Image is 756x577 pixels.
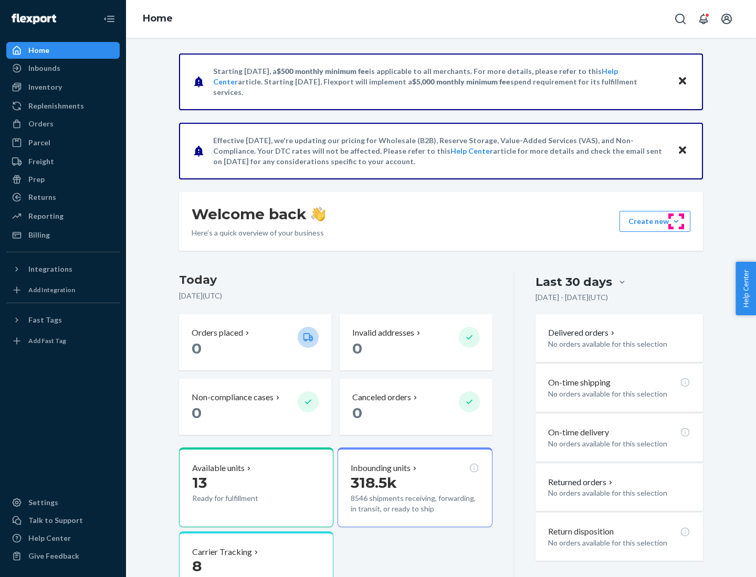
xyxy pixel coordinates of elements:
[179,314,331,370] button: Orders placed 0
[311,207,325,221] img: hand-wave emoji
[179,272,492,288] h3: Today
[28,315,62,325] div: Fast Tags
[6,115,120,132] a: Orders
[179,447,333,527] button: Available units13Ready for fulfillment
[213,135,667,167] p: Effective [DATE], we're updating our pricing for Wholesale (B2B), Reserve Storage, Value-Added Se...
[6,171,120,188] a: Prep
[693,8,714,29] button: Open notifications
[352,339,362,357] span: 0
[548,439,690,449] p: No orders available for this selection
[352,404,362,422] span: 0
[28,63,60,73] div: Inbounds
[6,227,120,243] a: Billing
[548,426,609,439] p: On-time delivery
[352,327,414,339] p: Invalid addresses
[134,4,181,34] ol: breadcrumbs
[548,538,690,548] p: No orders available for this selection
[6,153,120,170] a: Freight
[99,8,120,29] button: Close Navigation
[192,546,252,558] p: Carrier Tracking
[28,264,72,274] div: Integrations
[28,336,66,345] div: Add Fast Tag
[535,274,612,290] div: Last 30 days
[28,497,58,508] div: Settings
[179,379,331,435] button: Non-compliance cases 0
[192,339,202,357] span: 0
[192,205,325,223] h1: Welcome back
[28,515,83,526] div: Talk to Support
[548,488,690,498] p: No orders available for this selection
[412,77,510,86] span: $5,000 monthly minimum fee
[6,79,120,95] a: Inventory
[548,476,615,488] button: Returned orders
[6,134,120,151] a: Parcel
[192,493,289,504] p: Ready for fulfillment
[352,391,411,403] p: Canceled orders
[716,8,737,29] button: Open account menu
[192,327,243,339] p: Orders placed
[192,474,207,491] span: 13
[192,404,202,422] span: 0
[6,282,120,298] a: Add Integration
[192,391,274,403] p: Non-compliance cases
[28,137,50,148] div: Parcel
[351,462,411,474] p: Inbounding units
[6,548,120,564] button: Give Feedback
[213,66,667,98] p: Starting [DATE], a is applicable to all merchants. For more details, please refer to this article...
[6,189,120,206] a: Returns
[192,228,325,238] p: Here’s a quick overview of your business
[192,462,245,474] p: Available units
[28,211,64,221] div: Reporting
[28,230,50,240] div: Billing
[548,327,617,339] button: Delivered orders
[6,208,120,225] a: Reporting
[28,119,54,129] div: Orders
[143,13,173,24] a: Home
[28,192,56,202] div: Returns
[6,60,120,77] a: Inbounds
[28,156,54,167] div: Freight
[535,292,608,303] p: [DATE] - [DATE] ( UTC )
[548,377,611,389] p: On-time shipping
[28,82,62,92] div: Inventory
[676,143,689,158] button: Close
[192,557,202,575] span: 8
[6,494,120,511] a: Settings
[6,42,120,59] a: Home
[6,530,120,547] a: Help Center
[676,74,689,89] button: Close
[277,67,369,76] span: $500 monthly minimum fee
[670,8,691,29] button: Open Search Box
[28,285,75,294] div: Add Integration
[548,339,690,349] p: No orders available for this selection
[28,533,71,543] div: Help Center
[450,146,493,155] a: Help Center
[6,261,120,277] button: Integrations
[340,314,492,370] button: Invalid addresses 0
[6,512,120,529] a: Talk to Support
[340,379,492,435] button: Canceled orders 0
[179,291,492,301] p: [DATE] ( UTC )
[12,14,56,24] img: Flexport logo
[351,474,397,491] span: 318.5k
[28,551,79,561] div: Give Feedback
[548,526,614,538] p: Return disposition
[28,101,84,111] div: Replenishments
[548,389,690,399] p: No orders available for this selection
[6,98,120,114] a: Replenishments
[736,262,756,315] button: Help Center
[6,312,120,328] button: Fast Tags
[28,45,49,56] div: Home
[351,493,479,514] p: 8546 shipments receiving, forwarding, in transit, or ready to ship
[338,447,492,527] button: Inbounding units318.5k8546 shipments receiving, forwarding, in transit, or ready to ship
[6,333,120,349] a: Add Fast Tag
[28,174,45,185] div: Prep
[619,211,690,232] button: Create new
